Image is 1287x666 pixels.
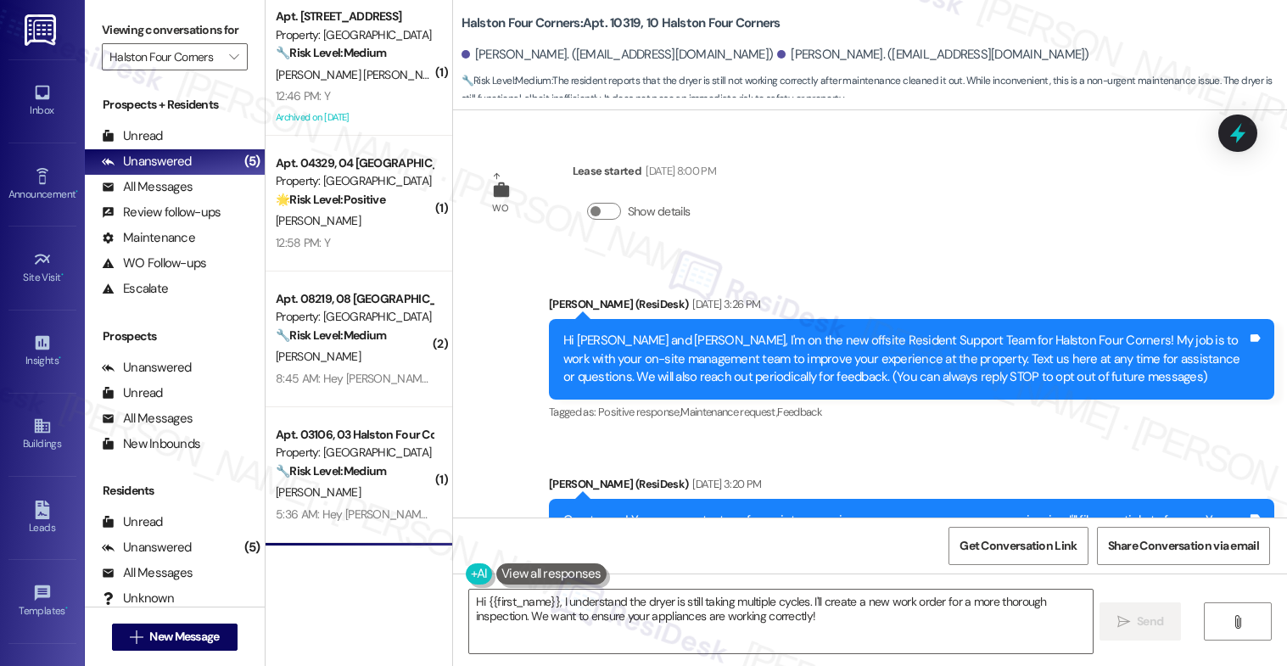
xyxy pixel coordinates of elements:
[276,371,993,386] div: 8:45 AM: Hey [PERSON_NAME], we appreciate your text! We'll be back at 11AM to help you out. If th...
[112,624,238,651] button: New Message
[276,444,433,462] div: Property: [GEOGRAPHIC_DATA]
[102,513,163,531] div: Unread
[276,484,361,500] span: [PERSON_NAME]
[1097,527,1270,565] button: Share Conversation via email
[462,72,1287,109] span: : The resident reports that the dryer is still not working correctly after maintenance cleaned it...
[462,14,781,32] b: Halston Four Corners: Apt. 10319, 10 Halston Four Corners
[549,400,1274,424] div: Tagged as:
[102,590,174,607] div: Unknown
[276,172,433,190] div: Property: [GEOGRAPHIC_DATA]
[1137,613,1163,630] span: Send
[8,78,76,124] a: Inbox
[628,203,691,221] label: Show details
[102,435,200,453] div: New Inbounds
[25,14,59,46] img: ResiDesk Logo
[102,229,195,247] div: Maintenance
[948,527,1088,565] button: Get Conversation Link
[276,88,330,104] div: 12:46 PM: Y
[276,506,993,522] div: 5:36 AM: Hey [PERSON_NAME], we appreciate your text! We'll be back at 11AM to help you out. If th...
[1100,602,1182,641] button: Send
[688,475,761,493] div: [DATE] 3:20 PM
[102,17,248,43] label: Viewing conversations for
[688,295,760,313] div: [DATE] 3:26 PM
[102,410,193,428] div: All Messages
[276,8,433,25] div: Apt. [STREET_ADDRESS]
[8,245,76,291] a: Site Visit •
[276,349,361,364] span: [PERSON_NAME]
[462,74,551,87] strong: 🔧 Risk Level: Medium
[641,162,716,180] div: [DATE] 8:00 PM
[777,405,822,419] span: Feedback
[462,46,774,64] div: [PERSON_NAME]. ([EMAIL_ADDRESS][DOMAIN_NAME])
[102,280,168,298] div: Escalate
[102,178,193,196] div: All Messages
[240,534,265,561] div: (5)
[274,107,434,128] div: Archived on [DATE]
[149,628,219,646] span: New Message
[102,564,193,582] div: All Messages
[960,537,1077,555] span: Get Conversation Link
[102,204,221,221] div: Review follow-ups
[102,384,163,402] div: Unread
[240,148,265,175] div: (5)
[598,405,680,419] span: Positive response ,
[109,43,221,70] input: All communities
[8,495,76,541] a: Leads
[8,579,76,624] a: Templates •
[276,26,433,44] div: Property: [GEOGRAPHIC_DATA]
[492,199,508,217] div: WO
[65,602,68,614] span: •
[102,127,163,145] div: Unread
[102,359,192,377] div: Unanswered
[229,50,238,64] i: 
[130,630,143,644] i: 
[777,46,1089,64] div: [PERSON_NAME]. ([EMAIL_ADDRESS][DOMAIN_NAME])
[61,269,64,281] span: •
[85,482,265,500] div: Residents
[276,327,386,343] strong: 🔧 Risk Level: Medium
[85,327,265,345] div: Prospects
[276,45,386,60] strong: 🔧 Risk Level: Medium
[276,67,453,82] span: [PERSON_NAME] [PERSON_NAME]
[276,154,433,172] div: Apt. 04329, 04 [GEOGRAPHIC_DATA]
[8,411,76,457] a: Buildings
[276,235,330,250] div: 12:58 PM: Y
[573,162,716,186] div: Lease started
[563,332,1247,386] div: Hi [PERSON_NAME] and [PERSON_NAME], I'm on the new offsite Resident Support Team for Halston Four...
[549,475,1274,499] div: [PERSON_NAME] (ResiDesk)
[680,405,777,419] span: Maintenance request ,
[563,512,1247,548] div: Great news! You can now text me for maintenance issues — no more messy apps or sign-ins. I'll fil...
[1117,615,1130,629] i: 
[276,426,433,444] div: Apt. 03106, 03 Halston Four Corners
[276,308,433,326] div: Property: [GEOGRAPHIC_DATA]
[276,192,385,207] strong: 🌟 Risk Level: Positive
[1108,537,1259,555] span: Share Conversation via email
[59,352,61,364] span: •
[549,295,1274,319] div: [PERSON_NAME] (ResiDesk)
[276,463,386,479] strong: 🔧 Risk Level: Medium
[469,590,1094,653] textarea: Hi {{first_name}}, I understand the dryer is still taking multiple cycles. I'll create a new work...
[102,153,192,171] div: Unanswered
[102,539,192,557] div: Unanswered
[76,186,78,198] span: •
[102,255,206,272] div: WO Follow-ups
[276,213,361,228] span: [PERSON_NAME]
[85,96,265,114] div: Prospects + Residents
[1231,615,1244,629] i: 
[8,328,76,374] a: Insights •
[276,290,433,308] div: Apt. 08219, 08 [GEOGRAPHIC_DATA]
